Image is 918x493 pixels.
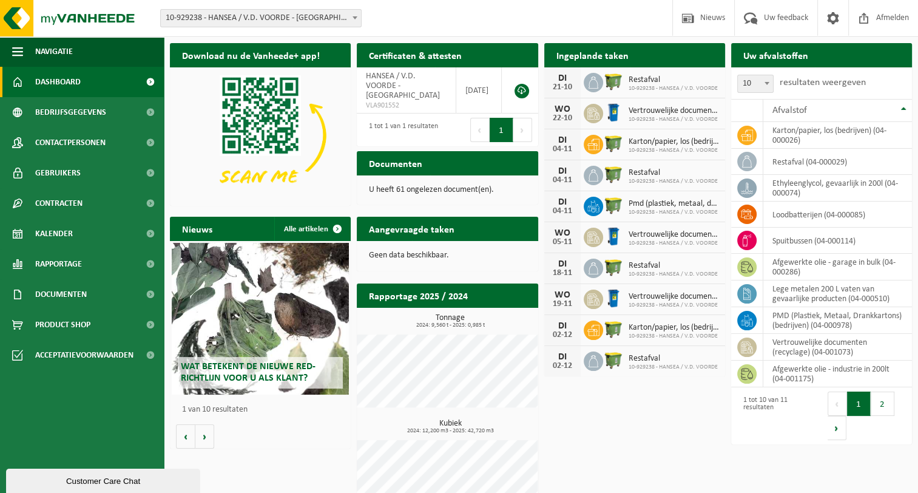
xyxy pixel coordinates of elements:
div: 18-11 [550,269,575,277]
span: HANSEA / V.D. VOORDE - [GEOGRAPHIC_DATA] [366,72,440,100]
a: Alle artikelen [274,217,349,241]
span: 10-929238 - HANSEA / V.D. VOORDE [629,116,719,123]
div: WO [550,104,575,114]
div: 21-10 [550,83,575,92]
span: Restafval [629,168,718,178]
span: Contracten [35,188,83,219]
div: WO [550,228,575,238]
td: PMD (Plastiek, Metaal, Drankkartons) (bedrijven) (04-000978) [763,307,912,334]
span: 10-929238 - HANSEA / V.D. VOORDE [629,240,719,247]
button: Previous [470,118,490,142]
span: Vertrouwelijke documenten (recyclage) [629,106,719,116]
span: 10-929238 - HANSEA / V.D. VOORDE [629,333,719,340]
td: spuitbussen (04-000114) [763,228,912,254]
span: Product Shop [35,310,90,340]
div: DI [550,135,575,145]
button: 1 [847,392,871,416]
a: Wat betekent de nieuwe RED-richtlijn voor u als klant? [172,243,349,395]
img: WB-1100-HPE-GN-50 [603,164,624,185]
div: WO [550,290,575,300]
span: 10 [738,75,773,92]
span: Acceptatievoorwaarden [35,340,133,370]
h2: Ingeplande taken [544,43,641,67]
span: Afvalstof [772,106,807,115]
button: Vorige [176,424,195,449]
img: WB-1100-HPE-GN-50 [603,133,624,154]
h2: Rapportage 2025 / 2024 [357,284,480,307]
span: 2024: 9,560 t - 2025: 0,985 t [363,322,538,328]
span: Restafval [629,354,718,364]
span: 10-929238 - HANSEA / V.D. VOORDE [629,302,719,309]
button: Volgende [195,424,214,449]
button: 1 [490,118,513,142]
h2: Certificaten & attesten [357,43,474,67]
a: Bekijk rapportage [448,307,537,331]
span: 10-929238 - HANSEA / V.D. VOORDE - WACHTEBEKE [161,10,361,27]
td: vertrouwelijke documenten (recyclage) (04-001073) [763,334,912,361]
td: lege metalen 200 L vaten van gevaarlijke producten (04-000510) [763,280,912,307]
span: Documenten [35,279,87,310]
h2: Documenten [357,151,434,175]
div: 04-11 [550,176,575,185]
td: [DATE] [456,67,502,114]
span: Restafval [629,261,718,271]
div: 02-12 [550,362,575,370]
td: afgewerkte olie - garage in bulk (04-000286) [763,254,912,280]
td: loodbatterijen (04-000085) [763,202,912,228]
span: 10-929238 - HANSEA / V.D. VOORDE [629,85,718,92]
img: Download de VHEPlus App [170,67,351,203]
img: WB-1100-HPE-GN-50 [603,350,624,370]
span: 10 [737,75,774,93]
div: 05-11 [550,238,575,246]
span: Vertrouwelijke documenten (recyclage) [629,230,719,240]
span: Karton/papier, los (bedrijven) [629,137,719,147]
span: Karton/papier, los (bedrijven) [629,323,719,333]
img: WB-0240-HPE-BE-09 [603,288,624,308]
div: DI [550,166,575,176]
span: Wat betekent de nieuwe RED-richtlijn voor u als klant? [181,362,316,383]
h2: Aangevraagde taken [357,217,467,240]
span: 10-929238 - HANSEA / V.D. VOORDE [629,364,718,371]
button: Next [513,118,532,142]
div: 02-12 [550,331,575,339]
img: WB-0240-HPE-BE-09 [603,226,624,246]
h2: Nieuws [170,217,224,240]
div: DI [550,73,575,83]
span: 10-929238 - HANSEA / V.D. VOORDE [629,147,719,154]
div: DI [550,197,575,207]
td: restafval (04-000029) [763,149,912,175]
div: 22-10 [550,114,575,123]
div: DI [550,321,575,331]
p: Geen data beschikbaar. [369,251,525,260]
img: WB-1100-HPE-GN-50 [603,257,624,277]
div: 04-11 [550,207,575,216]
span: Vertrouwelijke documenten (recyclage) [629,292,719,302]
span: 10-929238 - HANSEA / V.D. VOORDE - WACHTEBEKE [160,9,362,27]
td: karton/papier, los (bedrijven) (04-000026) [763,122,912,149]
span: 10-929238 - HANSEA / V.D. VOORDE [629,271,718,278]
span: Pmd (plastiek, metaal, drankkartons) (bedrijven) [629,199,719,209]
img: WB-1100-HPE-GN-50 [603,71,624,92]
span: Restafval [629,75,718,85]
span: 10-929238 - HANSEA / V.D. VOORDE [629,178,718,185]
p: U heeft 61 ongelezen document(en). [369,186,525,194]
span: Kalender [35,219,73,249]
button: Next [828,416,846,440]
label: resultaten weergeven [780,78,866,87]
iframe: chat widget [6,466,203,493]
span: VLA901552 [366,101,446,110]
p: 1 van 10 resultaten [182,406,345,414]
h3: Kubiek [363,420,538,434]
span: Dashboard [35,67,81,97]
img: WB-1100-HPE-GN-50 [603,195,624,216]
div: 1 tot 10 van 11 resultaten [737,390,815,441]
div: DI [550,259,575,269]
span: 10-929238 - HANSEA / V.D. VOORDE [629,209,719,216]
span: Rapportage [35,249,82,279]
span: Bedrijfsgegevens [35,97,106,127]
td: afgewerkte olie - industrie in 200lt (04-001175) [763,361,912,387]
div: 04-11 [550,145,575,154]
button: 2 [871,392,894,416]
div: 19-11 [550,300,575,308]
